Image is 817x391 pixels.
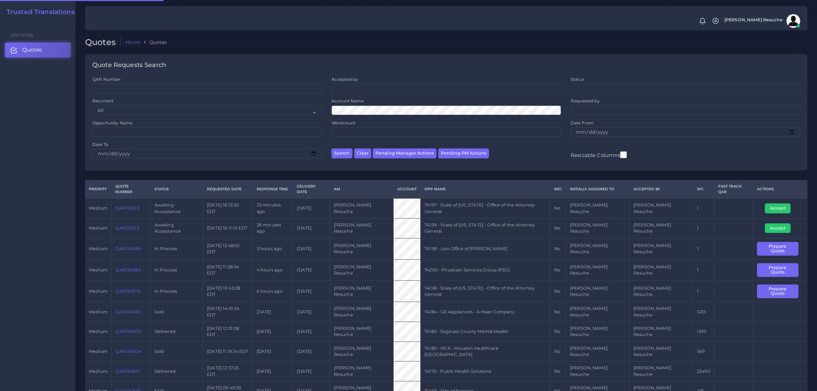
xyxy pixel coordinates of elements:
button: Prepare Quote [757,242,798,256]
label: Date To [92,142,108,147]
td: [DATE] 11:19:34 EDT [203,342,253,361]
a: QAR124904 [115,349,141,354]
td: In Process [150,259,203,281]
td: Sold [150,342,203,361]
td: [PERSON_NAME] Resuche [566,198,629,218]
td: 74199 - State of [US_STATE] - Office of the Attorney General [420,218,550,238]
td: 1 [693,281,714,302]
td: [PERSON_NAME] Resuche [629,281,693,302]
td: Delivered [150,361,203,381]
span: medium [89,369,107,374]
td: [PERSON_NAME] Resuche [629,302,693,322]
a: QAR124909 [115,329,141,334]
td: No [550,302,566,322]
a: Accept [765,205,795,211]
h4: Quote Requests Search [92,62,166,69]
span: medium [89,205,107,211]
a: QAR125013 [115,205,139,211]
td: No [550,259,566,281]
th: Status [150,180,203,198]
a: Trusted Translations [2,8,75,16]
input: Resizable Columns [620,150,627,159]
td: [PERSON_NAME] Resuche [566,259,629,281]
th: Quote Number [112,180,150,198]
a: Prepare Quote [757,288,803,293]
td: 74197 - State of [US_STATE] - Office of the Attorney General [420,198,550,218]
a: Quotes [5,43,70,57]
label: Date From [571,120,594,126]
td: [PERSON_NAME] Resuche [629,342,693,361]
td: [PERSON_NAME] Resuche [566,322,629,342]
a: QAR124976 [115,289,140,294]
button: Prepare Quote [757,263,798,277]
td: [DATE] [293,361,330,381]
td: [DATE] [293,342,330,361]
td: No [550,342,566,361]
label: Recurrent [92,98,114,104]
td: [DATE] 12:57:25 EDT [203,361,253,381]
td: 1 [693,259,714,281]
th: Accepted by [629,180,693,198]
td: [PERSON_NAME] Resuche [629,238,693,259]
td: [DATE] 12:01:08 EDT [203,322,253,342]
td: [DATE] [293,322,330,342]
td: [PERSON_NAME] Resuche [566,361,629,381]
a: Prepare Quote [757,246,803,251]
td: 74170 - Public Health Solutions [420,361,550,381]
td: 1 [693,238,714,259]
td: 74158 - State of [US_STATE] - Office of the Attorney General [420,281,550,302]
td: [PERSON_NAME] Resuche [330,198,393,218]
td: [PERSON_NAME] Resuche [330,342,393,361]
th: Fast Track QAR [714,180,753,198]
a: QAR125012 [115,225,139,231]
td: [DATE] 16:11:01 EDT [203,218,253,238]
th: Opp Name [420,180,550,198]
td: Delivered [150,322,203,342]
a: Accept [765,225,795,231]
img: avatar [786,14,800,28]
th: Response Time [253,180,293,198]
span: Sections [11,33,33,38]
label: Requested by [571,98,600,104]
span: medium [89,225,107,231]
td: No [550,218,566,238]
td: No [550,281,566,302]
span: medium [89,349,107,354]
td: [PERSON_NAME] Resuche [566,218,629,238]
span: medium [89,267,107,272]
td: [DATE] [293,281,330,302]
td: [PERSON_NAME] Resuche [330,361,393,381]
button: Accept [765,223,791,233]
th: Priority [85,180,112,198]
td: [PERSON_NAME] Resuche [566,281,629,302]
td: 74198 - Law Office of [PERSON_NAME] [420,238,550,259]
td: 74200 - Physician Services Group (PSG) [420,259,550,281]
td: [DATE] 10:43:08 EDT [203,281,253,302]
td: 3 hours ago [253,238,293,259]
td: [PERSON_NAME] Resuche [629,361,693,381]
td: 36 minutes ago [253,218,293,238]
td: 74180 - HCA - Houston Healthcare [GEOGRAPHIC_DATA] [420,342,550,361]
td: 74183 - Saginaw County Mental Health [420,322,550,342]
a: QAR124984 [115,267,141,272]
th: WC [693,180,714,198]
h2: Quotes [85,37,121,47]
td: 5201 [693,302,714,322]
td: Awaiting Acceptance [150,198,203,218]
td: No [550,198,566,218]
button: Clear [354,148,371,158]
td: [PERSON_NAME] Resuche [566,238,629,259]
button: Pending Manager Actions [373,148,436,158]
span: medium [89,329,107,334]
td: Awaiting Acceptance [150,218,203,238]
td: Sold [150,302,203,322]
td: 6 hours ago [253,281,293,302]
td: [DATE] [253,361,293,381]
a: QAR124986 [115,246,141,251]
td: [DATE] [253,322,293,342]
button: Pending PM Actions [438,148,489,158]
label: QAR Number [92,76,121,82]
label: Account Name [331,98,364,104]
td: [PERSON_NAME] Resuche [566,342,629,361]
td: [DATE] 16:13:20 EDT [203,198,253,218]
